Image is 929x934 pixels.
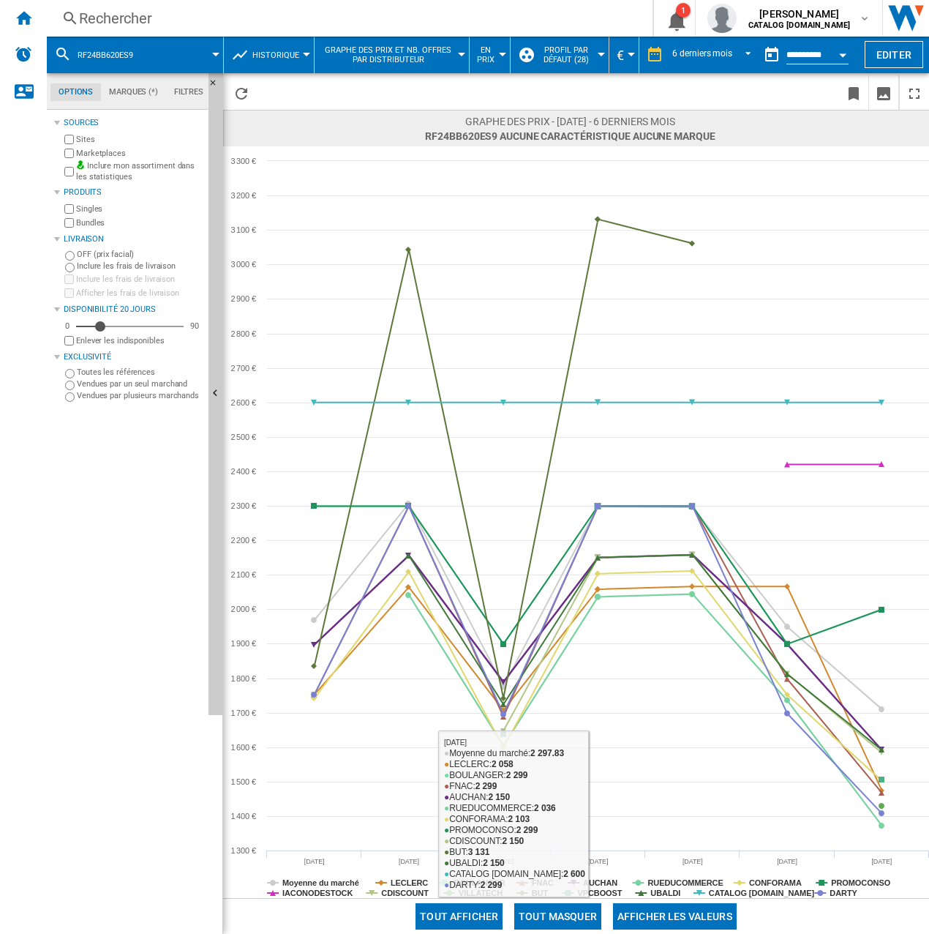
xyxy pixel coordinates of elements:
[101,83,166,101] md-tab-item: Marques (*)
[78,51,133,60] span: RF24BB620ES9
[830,40,856,66] button: Open calendar
[748,20,850,30] b: CATALOG [DOMAIN_NAME]
[381,889,429,897] tspan: CDISCOUNT
[748,7,850,21] span: [PERSON_NAME]
[231,777,256,786] tspan: 1 500 €
[231,467,256,476] tspan: 2 400 €
[187,321,203,332] div: 90
[282,878,359,887] tspan: Moyenne du marché
[64,274,74,284] input: Inclure les frais de livraison
[79,8,614,29] div: Rechercher
[231,37,306,73] div: Historique
[64,135,74,144] input: Sites
[77,249,203,260] label: OFF (prix facial)
[477,37,502,73] button: En prix
[538,37,602,73] button: Profil par défaut (28)
[477,45,494,64] span: En prix
[15,45,32,63] img: alerts-logo.svg
[304,858,325,865] tspan: [DATE]
[839,75,868,110] button: Créer un favoris
[682,858,703,865] tspan: [DATE]
[77,261,203,272] label: Inclure les frais de livraison
[282,889,353,897] tspan: IACONODESTOCK
[64,288,74,298] input: Afficher les frais de livraison
[676,3,691,18] div: 1
[830,889,857,897] tspan: DARTY
[231,709,256,717] tspan: 1 700 €
[76,203,203,214] label: Singles
[208,73,226,100] button: Masquer
[231,501,256,510] tspan: 2 300 €
[865,41,923,68] button: Editer
[617,37,631,73] button: €
[583,878,617,887] tspan: AUCHAN
[64,149,74,158] input: Marketplaces
[613,903,737,930] button: Afficher les valeurs
[64,162,74,181] input: Inclure mon assortiment dans les statistiques
[707,4,737,33] img: profile.jpg
[831,878,890,887] tspan: PROMOCONSO
[415,903,503,930] button: Tout afficher
[231,398,256,407] tspan: 2 600 €
[64,187,203,198] div: Produits
[231,294,256,303] tspan: 2 900 €
[76,160,203,183] label: Inclure mon assortiment dans les statistiques
[231,433,256,441] tspan: 2 500 €
[50,83,101,101] md-tab-item: Options
[869,75,898,110] button: Télécharger en image
[78,37,148,73] button: RF24BB620ES9
[617,48,624,63] span: €
[231,329,256,338] tspan: 2 800 €
[76,288,203,299] label: Afficher les frais de livraison
[64,304,203,315] div: Disponibilité 20 Jours
[252,51,299,60] span: Historique
[208,73,223,715] button: Masquer
[322,45,454,64] span: Graphe des prix et nb. offres par distributeur
[231,191,256,200] tspan: 3 200 €
[538,45,595,64] span: Profil par défaut (28)
[54,37,216,73] div: RF24BB620ES9
[231,364,256,373] tspan: 2 700 €
[391,878,428,887] tspan: LECLERC
[64,204,74,214] input: Singles
[231,605,256,613] tspan: 2 000 €
[757,40,786,70] button: md-calendar
[231,536,256,545] tspan: 2 200 €
[322,37,462,73] button: Graphe des prix et nb. offres par distributeur
[514,903,601,930] button: Tout masquer
[64,336,74,345] input: Afficher les frais de livraison
[76,134,203,145] label: Sites
[588,858,609,865] tspan: [DATE]
[650,889,680,897] tspan: UBALDI
[64,351,203,363] div: Exclusivité
[77,390,203,401] label: Vendues par plusieurs marchands
[65,369,75,378] input: Toutes les références
[493,858,514,865] tspan: [DATE]
[61,321,73,332] div: 0
[459,889,503,897] tspan: VILLATECH
[231,639,256,648] tspan: 1 900 €
[777,858,797,865] tspan: [DATE]
[231,674,256,683] tspan: 1 800 €
[65,251,75,261] input: OFF (prix facial)
[609,37,639,73] md-menu: Currency
[749,878,802,887] tspan: CONFORAMA
[577,889,622,897] tspan: VPCBOOST
[647,878,723,887] tspan: RUEDUCOMMERCE
[231,743,256,752] tspan: 1 600 €
[76,160,85,169] img: mysite-bg-18x18.png
[64,218,74,228] input: Bundles
[709,889,815,897] tspan: CATALOG [DOMAIN_NAME]
[518,37,602,73] div: Profil par défaut (28)
[900,75,929,110] button: Plein écran
[64,117,203,129] div: Sources
[425,114,715,129] span: Graphe des prix - [DATE] - 6 derniers mois
[672,48,732,59] div: 6 derniers mois
[227,75,256,110] button: Recharger
[454,878,505,887] tspan: BOULANGER
[77,367,203,378] label: Toutes les références
[77,378,203,389] label: Vendues par un seul marchand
